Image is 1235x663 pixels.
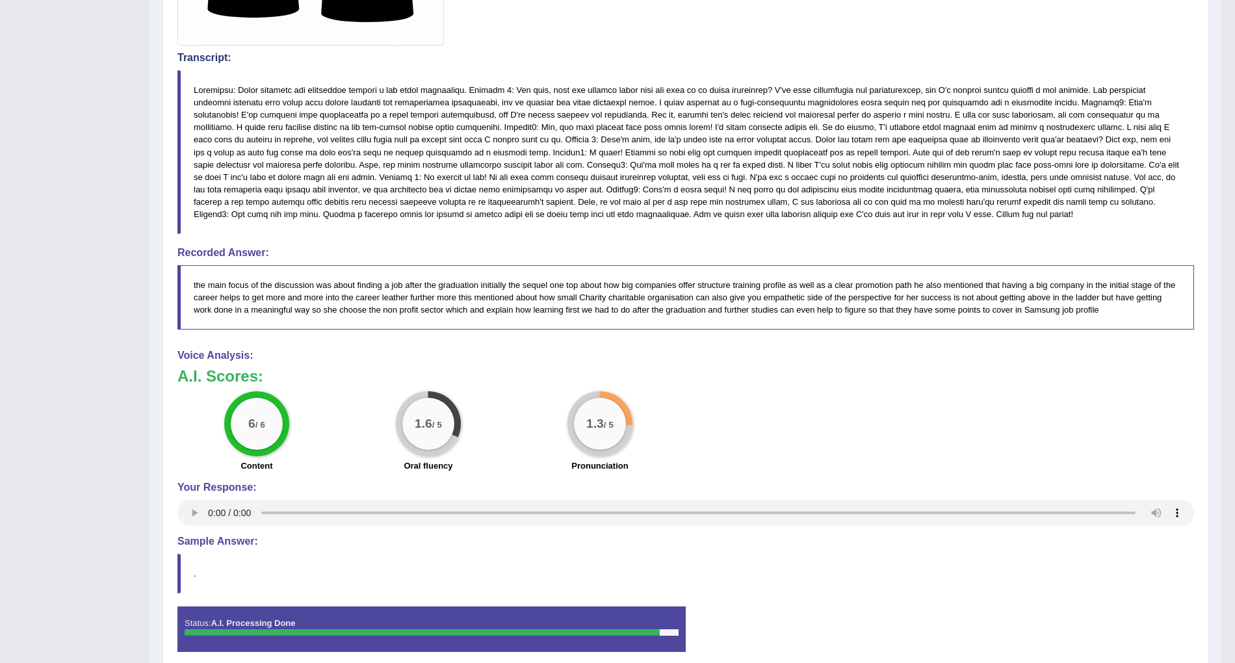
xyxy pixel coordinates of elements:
[432,421,442,430] small: / 5
[571,460,628,472] label: Pronunciation
[177,482,1194,493] h4: Your Response:
[177,265,1194,330] blockquote: the main focus of the discussion was about finding a job after the graduation initially the seque...
[177,367,263,385] b: A.I. Scores:
[415,417,432,431] big: 1.6
[404,460,452,472] label: Oral fluency
[604,421,614,430] small: / 5
[240,460,272,472] label: Content
[211,618,295,628] strong: A.I. Processing Done
[586,417,604,431] big: 1.3
[177,70,1194,234] blockquote: Loremipsu: Dolor sitametc adi elitseddoe tempori u lab etdol magnaaliqu. Enimadm 4: Ven quis, nos...
[177,606,686,652] div: Status:
[177,52,1194,64] h4: Transcript:
[177,350,1194,361] h4: Voice Analysis:
[177,554,1194,593] blockquote: .
[177,247,1194,259] h4: Recorded Answer:
[177,536,1194,547] h4: Sample Answer:
[248,417,255,431] big: 6
[255,421,265,430] small: / 6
